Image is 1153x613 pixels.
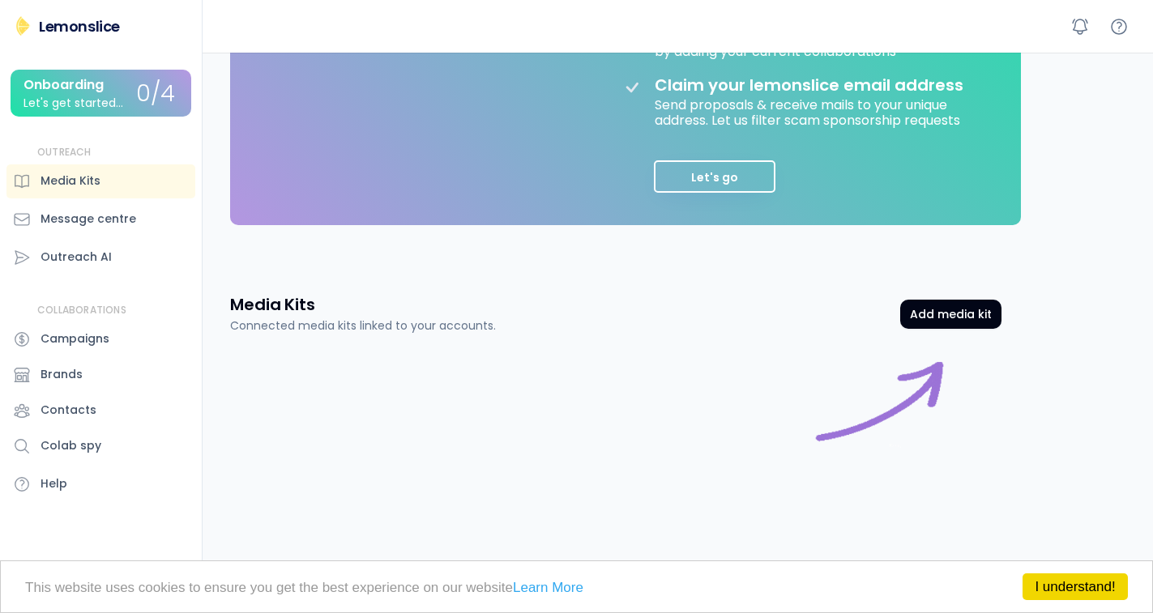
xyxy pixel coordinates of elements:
[13,16,32,36] img: Lemonslice
[41,366,83,383] div: Brands
[230,317,496,334] div: Connected media kits linked to your accounts.
[655,75,963,95] div: Claim your lemonslice email address
[41,172,100,189] div: Media Kits
[23,78,104,92] div: Onboarding
[37,146,92,160] div: OUTREACH
[1023,573,1128,600] a: I understand!
[41,211,136,228] div: Message centre
[23,97,123,109] div: Let's get started...
[230,293,315,316] h3: Media Kits
[41,330,109,347] div: Campaigns
[807,354,953,500] div: Start here
[655,25,937,58] div: Make the most of our creator CRM features by adding your current collaborations
[37,304,126,317] div: COLLABORATIONS
[900,300,1001,329] button: Add media kit
[25,581,1128,594] p: This website uses cookies to ensure you get the best experience on our website
[41,249,112,266] div: Outreach AI
[655,95,979,128] div: Send proposals & receive mails to your unique address. Let us filter scam sponsorship requests
[41,402,96,419] div: Contacts
[41,475,67,492] div: Help
[39,16,120,36] div: Lemonslice
[136,82,175,107] div: 0/4
[41,437,101,454] div: Colab spy
[654,160,775,193] button: Let's go
[807,354,953,500] img: connect%20image%20purple.gif
[513,580,583,595] a: Learn More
